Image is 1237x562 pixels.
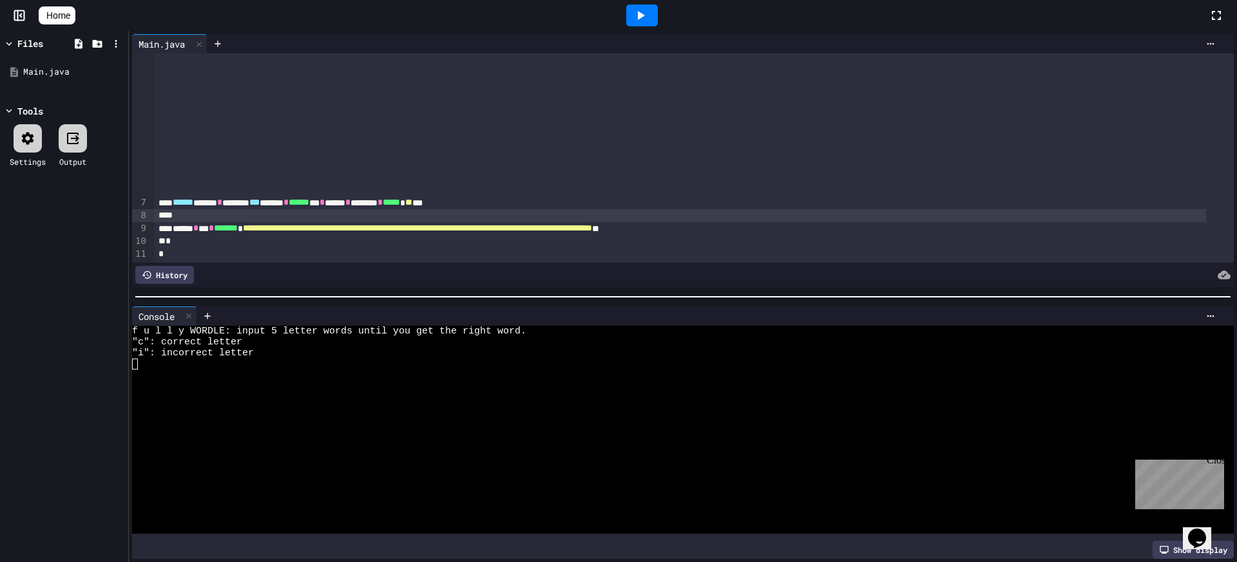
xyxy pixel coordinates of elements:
[23,66,124,79] div: Main.java
[132,34,207,53] div: Main.java
[17,37,43,50] div: Files
[39,6,75,24] a: Home
[132,222,148,235] div: 9
[1153,541,1234,559] div: Show display
[132,248,148,261] div: 11
[46,9,70,22] span: Home
[132,37,191,51] div: Main.java
[1183,510,1224,549] iframe: chat widget
[132,310,181,323] div: Console
[135,266,194,284] div: History
[132,306,197,326] div: Console
[1130,454,1224,509] iframe: chat widget
[132,196,148,209] div: 7
[132,209,148,222] div: 8
[132,337,242,348] span: "c": correct letter
[10,156,46,167] div: Settings
[5,5,89,82] div: Chat with us now!Close
[132,348,254,359] span: "i": incorrect letter
[59,156,86,167] div: Output
[132,326,526,337] span: f u l l y WORDLE: input 5 letter words until you get the right word.
[132,235,148,248] div: 10
[17,104,43,118] div: Tools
